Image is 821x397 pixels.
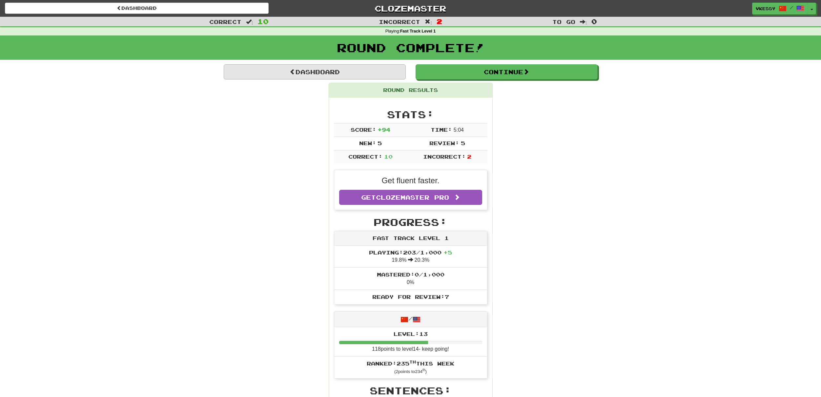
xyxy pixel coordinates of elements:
span: To go [552,18,575,25]
div: Round Results [329,83,492,98]
span: / [790,5,793,10]
span: Score: [351,126,376,133]
h2: Progress: [334,217,487,228]
span: New: [359,140,376,146]
span: Correct [209,18,241,25]
span: vkessy [756,6,775,11]
a: Dashboard [224,64,406,79]
span: Time: [431,126,452,133]
span: : [246,19,253,25]
sup: th [409,360,416,364]
li: 118 points to level 14 - keep going! [334,327,487,357]
span: 10 [384,153,393,160]
small: ( 2 points to 234 ) [394,369,427,374]
span: + 5 [443,249,452,255]
span: Incorrect: [423,153,466,160]
span: 5 [378,140,382,146]
span: : [425,19,432,25]
h2: Stats: [334,109,487,120]
li: 0% [334,267,487,290]
span: Correct: [348,153,382,160]
span: 2 [437,17,442,25]
span: Playing: 203 / 1,000 [369,249,452,255]
li: 19.8% 20.3% [334,246,487,268]
span: : [580,19,587,25]
span: 2 [467,153,471,160]
h2: Sentences: [334,385,487,396]
a: Clozemaster [278,3,542,14]
span: Mastered: 0 / 1,000 [377,271,444,277]
span: 10 [257,17,269,25]
sup: th [422,368,425,372]
h1: Round Complete! [2,41,819,54]
span: 5 [461,140,465,146]
span: Ready for Review: 7 [372,294,449,300]
span: Incorrect [379,18,420,25]
p: Get fluent faster. [339,175,482,186]
span: Level: 13 [394,331,428,337]
a: Dashboard [5,3,269,14]
a: vkessy / [752,3,808,14]
strong: Fast Track Level 1 [400,29,436,33]
div: Fast Track Level 1 [334,231,487,246]
span: + 94 [378,126,390,133]
button: Continue [416,64,598,79]
span: Ranked: 235 this week [367,360,454,366]
a: GetClozemaster Pro [339,190,482,205]
span: 5 : 0 4 [454,127,464,133]
span: 0 [591,17,597,25]
div: / [334,312,487,327]
span: Clozemaster Pro [376,194,449,201]
span: Review: [429,140,459,146]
